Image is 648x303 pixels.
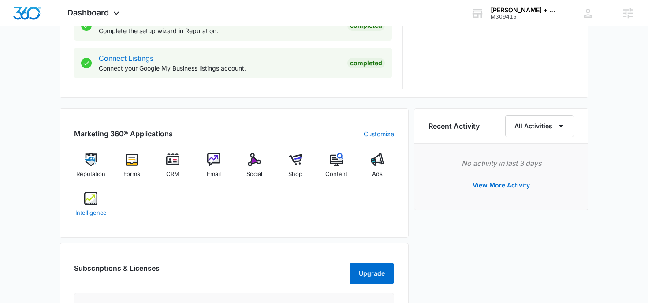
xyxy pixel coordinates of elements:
span: Content [325,170,347,179]
a: Shop [279,153,313,185]
span: Social [246,170,262,179]
a: Reputation [74,153,108,185]
a: Connect Listings [99,54,153,63]
span: CRM [166,170,179,179]
p: Complete the setup wizard in Reputation. [99,26,340,35]
a: Email [197,153,231,185]
h2: Marketing 360® Applications [74,128,173,139]
a: Content [320,153,354,185]
span: Intelligence [75,209,107,217]
p: Connect your Google My Business listings account. [99,64,340,73]
span: Dashboard [67,8,109,17]
a: CRM [156,153,190,185]
button: All Activities [505,115,574,137]
a: Intelligence [74,192,108,224]
button: View More Activity [464,175,539,196]
span: Ads [372,170,383,179]
div: Completed [347,58,385,68]
a: Forms [115,153,149,185]
div: account name [491,7,555,14]
p: No activity in last 3 days [428,158,574,168]
span: Email [207,170,221,179]
h6: Recent Activity [428,121,480,131]
a: Social [238,153,272,185]
div: account id [491,14,555,20]
h2: Subscriptions & Licenses [74,263,160,281]
button: Upgrade [350,263,394,284]
span: Reputation [76,170,105,179]
a: Ads [360,153,394,185]
a: Customize [364,129,394,138]
span: Forms [123,170,140,179]
span: Shop [288,170,302,179]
